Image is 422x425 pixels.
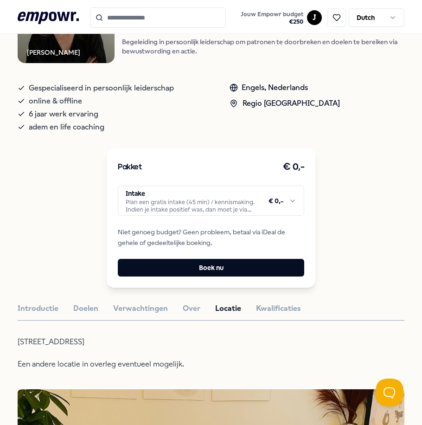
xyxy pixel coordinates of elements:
button: Verwachtingen [113,303,168,315]
button: Kwalificaties [256,303,301,315]
span: Niet genoeg budget? Geen probleem, betaal via iDeal de gehele of gedeeltelijke boeking. [118,227,304,248]
span: adem en life coaching [29,121,104,134]
button: Introductie [18,303,58,315]
div: Regio [GEOGRAPHIC_DATA] [230,97,340,109]
div: [PERSON_NAME] [27,47,80,58]
div: Engels, Nederlands [230,82,340,94]
span: 6 jaar werk ervaring [29,108,98,121]
span: Gespecialiseerd in persoonlijk leiderschap [29,82,174,95]
h3: € 0,- [283,160,305,174]
h3: Pakket [118,161,142,174]
span: € 250 [241,18,303,26]
button: Boek nu [118,259,304,277]
p: Begeleiding in persoonlijk leiderschap om patronen te doorbreken en doelen te bereiken via bewust... [122,37,404,56]
button: Doelen [73,303,98,315]
p: [STREET_ADDRESS] [18,335,319,348]
a: Jouw Empowr budget€250 [237,8,307,27]
button: Jouw Empowr budget€250 [239,9,305,27]
button: J [307,10,322,25]
input: Search for products, categories or subcategories [90,7,226,28]
p: Een andere locatie in overleg eventueel mogelijk. [18,358,319,371]
button: Locatie [215,303,241,315]
button: Over [183,303,200,315]
span: Jouw Empowr budget [241,11,303,18]
iframe: Help Scout Beacon - Open [376,379,403,406]
span: online & offline [29,95,82,108]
